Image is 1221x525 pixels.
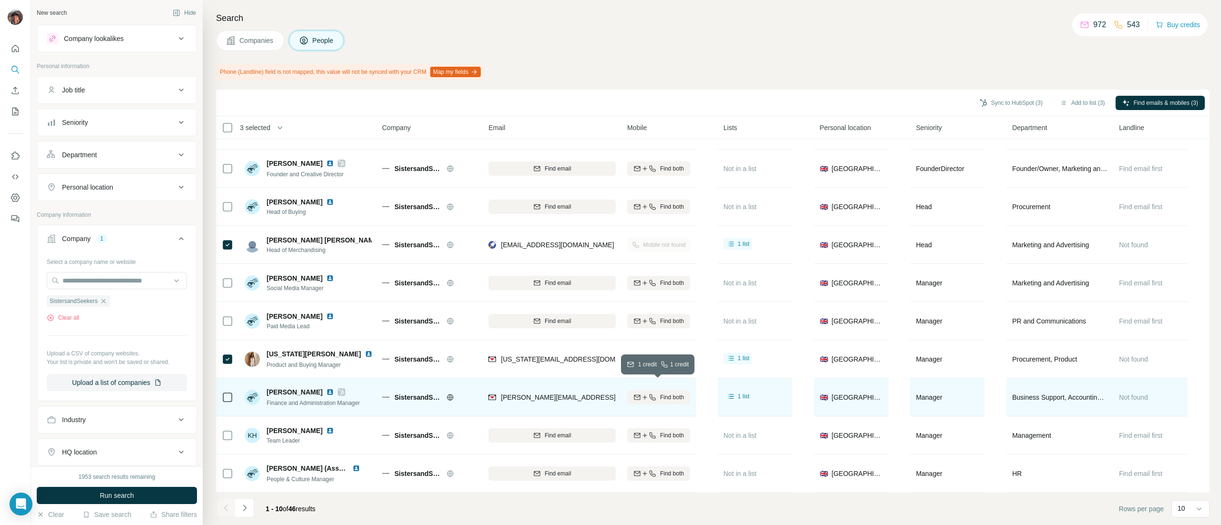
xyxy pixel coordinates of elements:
[832,202,883,212] span: [GEOGRAPHIC_DATA]
[10,493,32,515] div: Open Intercom Messenger
[382,282,390,283] img: Logo of SistersandSeekers
[8,40,23,57] button: Quick start
[724,203,756,211] span: Not in a list
[627,466,690,481] button: Find both
[235,498,254,517] button: Navigate to next page
[394,240,442,250] span: SistersandSeekers
[724,123,737,132] span: Lists
[738,392,750,401] span: 1 list
[627,390,690,404] button: Find both
[216,11,1210,25] h4: Search
[488,240,496,250] img: provider rocketreach logo
[916,432,942,439] span: Manager
[627,428,690,443] button: Find both
[820,354,828,364] span: 🇬🇧
[820,202,828,212] span: 🇬🇧
[37,111,197,134] button: Seniority
[627,276,690,290] button: Find both
[1012,354,1077,364] span: Procurement, Product
[267,400,360,406] span: Finance and Administration Manager
[1178,504,1185,513] p: 10
[37,27,197,50] button: Company lookalikes
[245,237,260,252] img: Avatar
[1119,394,1148,401] span: Not found
[216,64,483,80] div: Phone (Landline) field is not mapped, this value will not be synced with your CRM
[1116,96,1205,110] button: Find emails & mobiles (3)
[365,350,373,358] img: LinkedIn logo
[8,103,23,120] button: My lists
[267,235,381,245] span: [PERSON_NAME] [PERSON_NAME]
[267,284,345,293] span: Social Media Manager
[488,314,616,328] button: Find email
[1012,316,1086,326] span: PR and Communications
[8,61,23,78] button: Search
[627,354,635,364] img: provider prospeo logo
[820,393,828,402] span: 🇬🇧
[916,317,942,325] span: Manager
[1119,165,1162,172] span: Find email first
[245,313,260,329] img: Avatar
[267,436,345,445] span: Team Leader
[267,159,322,168] span: [PERSON_NAME]
[96,234,107,243] div: 1
[627,200,690,214] button: Find both
[245,390,260,405] img: Avatar
[820,164,828,173] span: 🇬🇧
[62,182,113,192] div: Personal location
[488,428,616,443] button: Find email
[660,393,684,402] span: Find both
[545,431,571,440] span: Find email
[382,320,390,321] img: Logo of SistersandSeekers
[267,273,322,283] span: [PERSON_NAME]
[62,150,97,160] div: Department
[973,96,1049,110] button: Sync to HubSpot (3)
[640,355,700,363] span: [PHONE_NUMBER]
[1119,241,1148,249] span: Not found
[8,147,23,164] button: Use Surfe on LinkedIn
[660,202,684,211] span: Find both
[37,441,197,464] button: HQ location
[488,200,616,214] button: Find email
[382,123,411,132] span: Company
[916,241,931,249] span: Head
[64,34,124,43] div: Company lookalikes
[267,322,345,331] span: Paid Media Lead
[430,67,481,77] button: Map my fields
[47,313,79,322] button: Clear all
[916,165,964,172] span: Founder Director
[832,278,883,288] span: [GEOGRAPHIC_DATA]
[916,355,942,363] span: Manager
[660,317,684,325] span: Find both
[832,431,883,440] span: [GEOGRAPHIC_DATA]
[62,447,97,457] div: HQ location
[37,9,67,17] div: New search
[545,202,571,211] span: Find email
[326,427,334,434] img: LinkedIn logo
[916,123,942,132] span: Seniority
[166,6,203,20] button: Hide
[1127,19,1140,30] p: 543
[1053,96,1112,110] button: Add to list (3)
[394,202,442,212] span: SistersandSeekers
[47,358,187,366] p: Your list is private and won't be saved or shared.
[239,36,274,45] span: Companies
[8,10,23,25] img: Avatar
[488,162,616,176] button: Find email
[488,123,505,132] span: Email
[820,316,828,326] span: 🇬🇧
[267,246,372,254] span: Head of Merchandising
[832,393,883,402] span: [GEOGRAPHIC_DATA]
[660,279,684,287] span: Find both
[245,161,260,176] img: Avatar
[394,316,442,326] span: SistersandSeekers
[501,241,614,249] span: [EMAIL_ADDRESS][DOMAIN_NAME]
[724,432,756,439] span: Not in a list
[1119,470,1162,477] span: Find email first
[1119,203,1162,211] span: Find email first
[832,469,883,478] span: [GEOGRAPHIC_DATA]
[820,278,828,288] span: 🇬🇧
[627,314,690,328] button: Find both
[382,473,390,474] img: Logo of SistersandSeekers
[382,358,390,359] img: Logo of SistersandSeekers
[1119,279,1162,287] span: Find email first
